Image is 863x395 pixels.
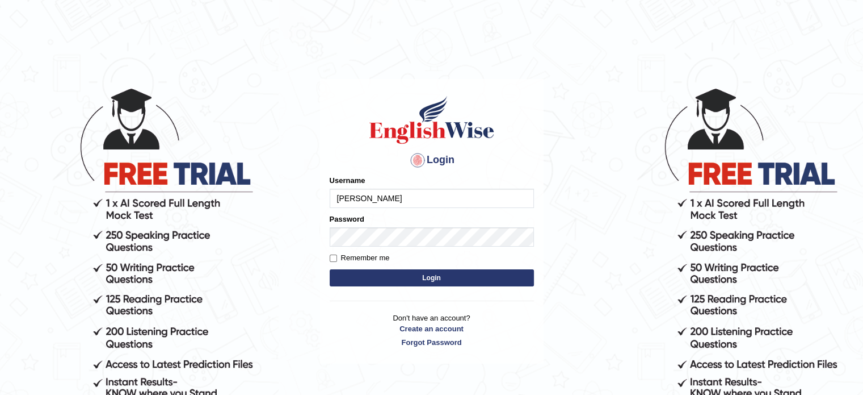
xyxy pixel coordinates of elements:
[330,252,390,264] label: Remember me
[330,175,365,186] label: Username
[367,94,496,145] img: Logo of English Wise sign in for intelligent practice with AI
[330,323,534,334] a: Create an account
[330,151,534,169] h4: Login
[330,255,337,262] input: Remember me
[330,313,534,348] p: Don't have an account?
[330,337,534,348] a: Forgot Password
[330,214,364,224] label: Password
[330,269,534,286] button: Login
